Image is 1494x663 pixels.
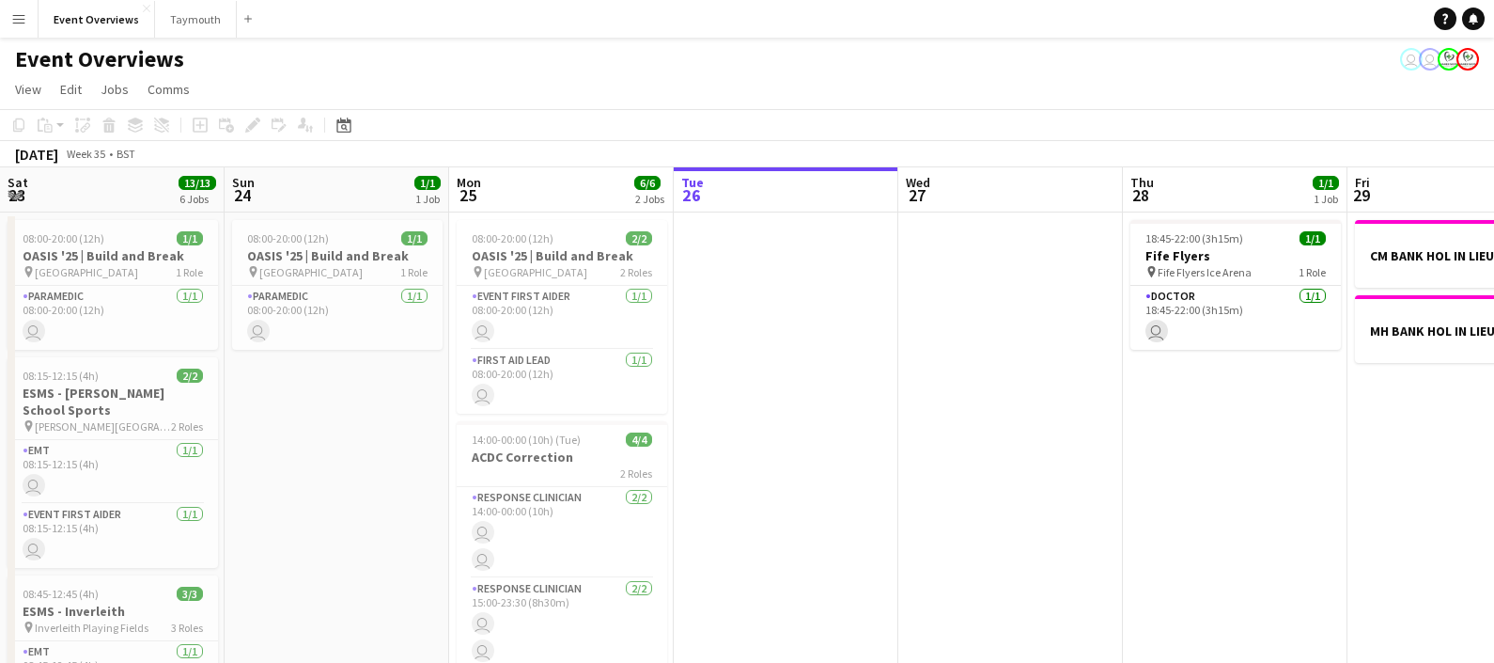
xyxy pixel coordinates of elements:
div: 1 Job [1314,192,1338,206]
span: [GEOGRAPHIC_DATA] [484,265,587,279]
span: Thu [1130,174,1154,191]
span: 08:00-20:00 (12h) [472,231,553,245]
span: 18:45-22:00 (3h15m) [1145,231,1243,245]
span: 2/2 [626,231,652,245]
a: View [8,77,49,102]
h3: OASIS '25 | Build and Break [457,247,667,264]
span: 3 Roles [171,621,203,635]
h3: Fife Flyers [1130,247,1341,264]
div: 6 Jobs [179,192,215,206]
a: Comms [140,77,197,102]
button: Taymouth [155,1,237,38]
span: Comms [148,81,190,98]
h3: ESMS - [PERSON_NAME] School Sports [8,385,218,418]
span: 1/1 [1313,176,1339,190]
span: Inverleith Playing Fields [35,621,148,635]
span: [GEOGRAPHIC_DATA] [259,265,363,279]
span: 2 Roles [620,265,652,279]
span: 14:00-00:00 (10h) (Tue) [472,433,581,447]
span: 3/3 [177,587,203,601]
h3: OASIS '25 | Build and Break [232,247,443,264]
span: 08:15-12:15 (4h) [23,369,99,383]
span: Jobs [101,81,129,98]
span: 1 Role [1299,265,1326,279]
span: 26 [678,184,704,206]
a: Jobs [93,77,136,102]
span: 1 Role [400,265,428,279]
h3: ACDC Correction [457,449,667,466]
span: 25 [454,184,481,206]
app-card-role: Paramedic1/108:00-20:00 (12h) [232,286,443,350]
span: 08:00-20:00 (12h) [23,231,104,245]
app-card-role: Response Clinician2/214:00-00:00 (10h) [457,487,667,578]
span: Edit [60,81,82,98]
app-job-card: 18:45-22:00 (3h15m)1/1Fife Flyers Fife Flyers Ice Arena1 RoleDoctor1/118:45-22:00 (3h15m) [1130,220,1341,350]
span: 28 [1128,184,1154,206]
a: Edit [53,77,89,102]
span: Week 35 [62,147,109,161]
app-job-card: 08:00-20:00 (12h)2/2OASIS '25 | Build and Break [GEOGRAPHIC_DATA]2 RolesEvent First Aider1/108:00... [457,220,667,414]
div: 2 Jobs [635,192,664,206]
span: 13/13 [179,176,216,190]
app-user-avatar: Operations Team [1400,48,1423,71]
h3: OASIS '25 | Build and Break [8,247,218,264]
span: 27 [903,184,930,206]
span: Sun [232,174,255,191]
span: 1/1 [401,231,428,245]
span: Wed [906,174,930,191]
span: 4/4 [626,433,652,447]
span: 1/1 [414,176,441,190]
span: Sat [8,174,28,191]
app-card-role: EMT1/108:15-12:15 (4h) [8,440,218,504]
app-job-card: 08:00-20:00 (12h)1/1OASIS '25 | Build and Break [GEOGRAPHIC_DATA]1 RoleParamedic1/108:00-20:00 (12h) [232,220,443,350]
h1: Event Overviews [15,45,184,73]
span: 29 [1352,184,1370,206]
app-job-card: 08:15-12:15 (4h)2/2ESMS - [PERSON_NAME] School Sports [PERSON_NAME][GEOGRAPHIC_DATA]2 RolesEMT1/1... [8,357,218,568]
div: BST [117,147,135,161]
span: Fife Flyers Ice Arena [1158,265,1252,279]
app-user-avatar: Operations Manager [1438,48,1460,71]
app-card-role: Event First Aider1/108:15-12:15 (4h) [8,504,218,568]
div: 1 Job [415,192,440,206]
app-card-role: Event First Aider1/108:00-20:00 (12h) [457,286,667,350]
span: 23 [5,184,28,206]
span: 2 Roles [171,419,203,434]
span: 1/1 [177,231,203,245]
span: 6/6 [634,176,661,190]
button: Event Overviews [39,1,155,38]
span: Tue [681,174,704,191]
span: 08:00-20:00 (12h) [247,231,329,245]
span: View [15,81,41,98]
div: [DATE] [15,145,58,164]
span: 1/1 [1299,231,1326,245]
app-card-role: Doctor1/118:45-22:00 (3h15m) [1130,286,1341,350]
h3: ESMS - Inverleith [8,603,218,620]
span: Fri [1355,174,1370,191]
span: [GEOGRAPHIC_DATA] [35,265,138,279]
app-job-card: 08:00-20:00 (12h)1/1OASIS '25 | Build and Break [GEOGRAPHIC_DATA]1 RoleParamedic1/108:00-20:00 (12h) [8,220,218,350]
span: 24 [229,184,255,206]
span: 2/2 [177,369,203,383]
app-card-role: Paramedic1/108:00-20:00 (12h) [8,286,218,350]
span: [PERSON_NAME][GEOGRAPHIC_DATA] [35,419,171,434]
app-user-avatar: Operations Manager [1456,48,1479,71]
span: 08:45-12:45 (4h) [23,587,99,601]
app-card-role: First Aid Lead1/108:00-20:00 (12h) [457,350,667,414]
span: 2 Roles [620,466,652,481]
app-user-avatar: Operations Team [1419,48,1441,71]
span: 1 Role [176,265,203,279]
span: Mon [457,174,481,191]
